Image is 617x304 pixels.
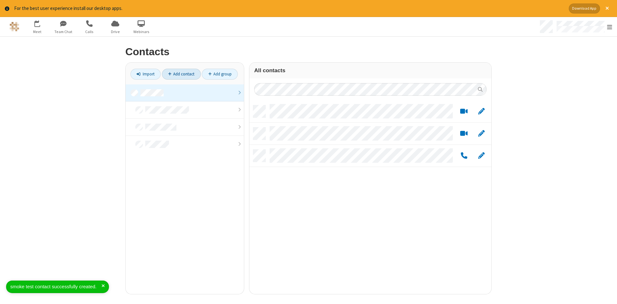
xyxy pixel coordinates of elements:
h3: All contacts [254,67,487,74]
div: smoke test contact successfully created. [10,283,102,291]
h2: Contacts [125,46,492,57]
span: Team Chat [51,29,75,35]
span: Drive [103,29,127,35]
button: Edit [475,152,487,160]
span: Meet [25,29,49,35]
div: For the best user experience install our desktop apps. [14,5,564,12]
img: QA Selenium DO NOT DELETE OR CHANGE [10,22,19,31]
div: 1 [39,21,43,25]
button: Start a video meeting [458,129,470,137]
button: Call by phone [458,152,470,160]
a: Add group [202,69,238,80]
button: Edit [475,107,487,115]
span: Webinars [129,29,153,35]
a: Add contact [162,69,201,80]
span: Calls [77,29,101,35]
div: grid [249,100,491,294]
div: Open menu [538,17,617,36]
a: Import [130,69,161,80]
button: Edit [475,129,487,137]
button: Close alert [602,4,612,13]
button: Start a video meeting [458,107,470,115]
button: Download App [569,4,600,13]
